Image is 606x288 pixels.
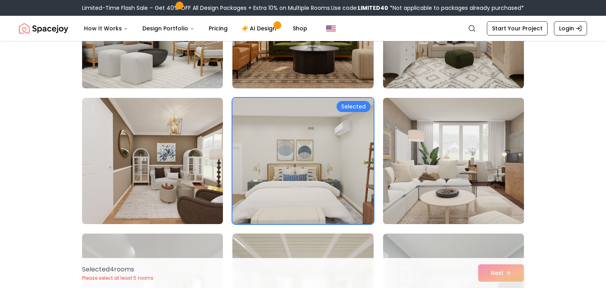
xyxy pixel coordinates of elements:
[337,101,370,112] div: Selected
[286,21,314,36] a: Shop
[19,21,68,36] a: Spacejoy
[487,21,548,36] a: Start Your Project
[19,21,68,36] img: Spacejoy Logo
[136,21,201,36] button: Design Portfolio
[388,4,524,12] span: *Not applicable to packages already purchased*
[358,4,388,12] b: LIMITED40
[331,4,388,12] span: Use code:
[236,21,285,36] a: AI Design
[202,21,234,36] a: Pricing
[82,98,223,224] img: Room room-25
[82,265,153,274] p: Selected 4 room s
[82,275,153,281] p: Please select at least 5 rooms
[78,21,135,36] button: How It Works
[232,98,373,224] img: Room room-26
[554,21,587,36] a: Login
[326,24,336,33] img: United States
[19,16,587,41] nav: Global
[82,4,524,12] div: Limited-Time Flash Sale – Get 40% OFF All Design Packages + Extra 10% on Multiple Rooms.
[78,21,314,36] nav: Main
[380,95,527,227] img: Room room-27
